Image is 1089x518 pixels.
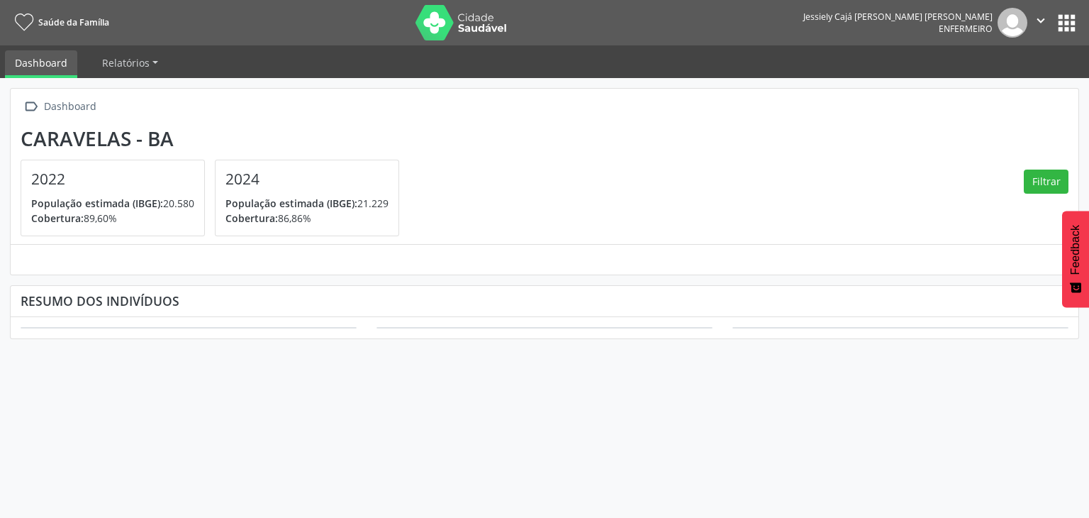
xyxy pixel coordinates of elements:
[31,196,194,211] p: 20.580
[225,211,389,226] p: 86,86%
[225,197,357,210] span: População estimada (IBGE):
[939,23,993,35] span: Enfermeiro
[21,97,99,117] a:  Dashboard
[92,50,168,75] a: Relatórios
[1024,170,1068,194] button: Filtrar
[21,97,41,117] i: 
[1062,211,1089,307] button: Feedback - Mostrar pesquisa
[31,211,84,225] span: Cobertura:
[31,197,163,210] span: População estimada (IBGE):
[21,293,1068,309] div: Resumo dos indivíduos
[1033,13,1049,28] i: 
[225,211,278,225] span: Cobertura:
[1069,225,1082,275] span: Feedback
[998,8,1027,38] img: img
[803,11,993,23] div: Jessiely Cajá [PERSON_NAME] [PERSON_NAME]
[225,170,389,188] h4: 2024
[41,97,99,117] div: Dashboard
[102,56,150,70] span: Relatórios
[10,11,109,34] a: Saúde da Família
[38,16,109,28] span: Saúde da Família
[31,211,194,226] p: 89,60%
[5,50,77,78] a: Dashboard
[31,170,194,188] h4: 2022
[21,127,409,150] div: Caravelas - BA
[1027,8,1054,38] button: 
[1054,11,1079,35] button: apps
[225,196,389,211] p: 21.229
